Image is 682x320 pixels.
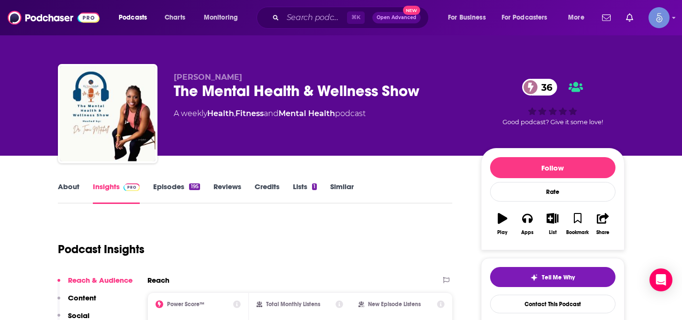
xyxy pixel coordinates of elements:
img: Podchaser - Follow, Share and Rate Podcasts [8,9,100,27]
div: Open Intercom Messenger [649,268,672,291]
img: tell me why sparkle [530,274,538,281]
button: Bookmark [565,207,590,241]
button: open menu [561,10,596,25]
a: Fitness [235,109,264,118]
div: Share [596,230,609,235]
p: Social [68,311,89,320]
button: Reach & Audience [57,276,133,293]
button: Content [57,293,96,311]
button: open menu [495,10,561,25]
span: 36 [532,79,557,96]
div: Rate [490,182,615,202]
a: Show notifications dropdown [598,10,615,26]
button: Show profile menu [648,7,670,28]
span: ⌘ K [347,11,365,24]
button: tell me why sparkleTell Me Why [490,267,615,287]
img: The Mental Health & Wellness Show [60,66,156,161]
div: 36Good podcast? Give it some love! [481,73,625,132]
button: Share [590,207,615,241]
button: Play [490,207,515,241]
img: Podchaser Pro [123,183,140,191]
span: Charts [165,11,185,24]
div: Play [497,230,507,235]
button: open menu [441,10,498,25]
h2: Total Monthly Listens [266,301,320,308]
div: Bookmark [566,230,589,235]
a: Contact This Podcast [490,295,615,313]
a: Similar [330,182,354,204]
a: Mental Health [279,109,335,118]
div: 1 [312,183,317,190]
span: Good podcast? Give it some love! [503,118,603,126]
span: Logged in as Spiral5-G1 [648,7,670,28]
div: Apps [521,230,534,235]
a: About [58,182,79,204]
h2: Power Score™ [167,301,204,308]
span: For Podcasters [502,11,548,24]
span: Open Advanced [377,15,416,20]
a: Charts [158,10,191,25]
button: Open AdvancedNew [372,12,421,23]
a: 36 [522,79,557,96]
input: Search podcasts, credits, & more... [283,10,347,25]
span: , [234,109,235,118]
a: Health [207,109,234,118]
a: Episodes195 [153,182,200,204]
button: open menu [197,10,250,25]
a: Reviews [213,182,241,204]
p: Content [68,293,96,302]
button: Apps [515,207,540,241]
button: open menu [112,10,159,25]
span: More [568,11,584,24]
button: List [540,207,565,241]
span: New [403,6,420,15]
span: Tell Me Why [542,274,575,281]
span: [PERSON_NAME] [174,73,242,82]
a: Show notifications dropdown [622,10,637,26]
div: Search podcasts, credits, & more... [266,7,438,29]
a: InsightsPodchaser Pro [93,182,140,204]
a: Lists1 [293,182,317,204]
div: List [549,230,557,235]
span: For Business [448,11,486,24]
span: Podcasts [119,11,147,24]
h2: New Episode Listens [368,301,421,308]
span: and [264,109,279,118]
h2: Reach [147,276,169,285]
h1: Podcast Insights [58,242,145,256]
a: Credits [255,182,280,204]
span: Monitoring [204,11,238,24]
img: User Profile [648,7,670,28]
p: Reach & Audience [68,276,133,285]
button: Follow [490,157,615,178]
div: A weekly podcast [174,108,366,119]
div: 195 [189,183,200,190]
